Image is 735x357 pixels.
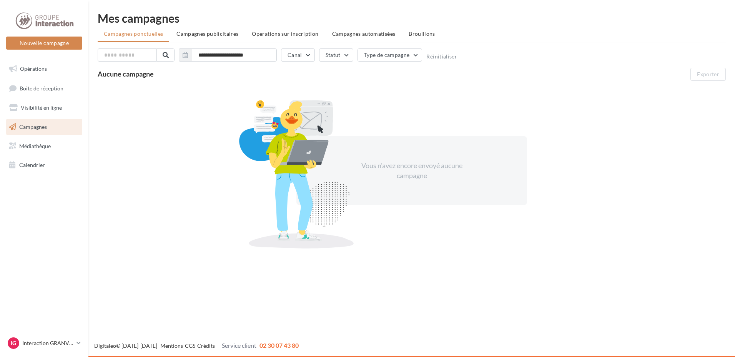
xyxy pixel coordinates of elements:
a: IG Interaction GRANVILLE [6,336,82,350]
a: Calendrier [5,157,84,173]
button: Exporter [690,68,726,81]
span: © [DATE]-[DATE] - - - [94,342,299,349]
span: Opérations [20,65,47,72]
a: Mentions [160,342,183,349]
div: Mes campagnes [98,12,726,24]
a: Digitaleo [94,342,116,349]
span: Visibilité en ligne [21,104,62,111]
a: Boîte de réception [5,80,84,97]
span: IG [11,339,16,347]
p: Interaction GRANVILLE [22,339,73,347]
span: Brouillons [409,30,435,37]
span: Campagnes [19,123,47,130]
span: 02 30 07 43 80 [259,342,299,349]
div: Vous n'avez encore envoyé aucune campagne [346,161,478,180]
span: Operations sur inscription [252,30,318,37]
a: CGS [185,342,195,349]
button: Réinitialiser [426,53,457,60]
span: Campagnes automatisées [332,30,396,37]
span: Calendrier [19,162,45,168]
span: Aucune campagne [98,70,154,78]
span: Médiathèque [19,142,51,149]
a: Médiathèque [5,138,84,154]
a: Campagnes [5,119,84,135]
a: Opérations [5,61,84,77]
button: Type de campagne [358,48,422,62]
span: Campagnes publicitaires [176,30,238,37]
a: Crédits [197,342,215,349]
span: Service client [222,342,256,349]
button: Nouvelle campagne [6,37,82,50]
button: Canal [281,48,315,62]
span: Boîte de réception [20,85,63,91]
button: Statut [319,48,353,62]
a: Visibilité en ligne [5,100,84,116]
